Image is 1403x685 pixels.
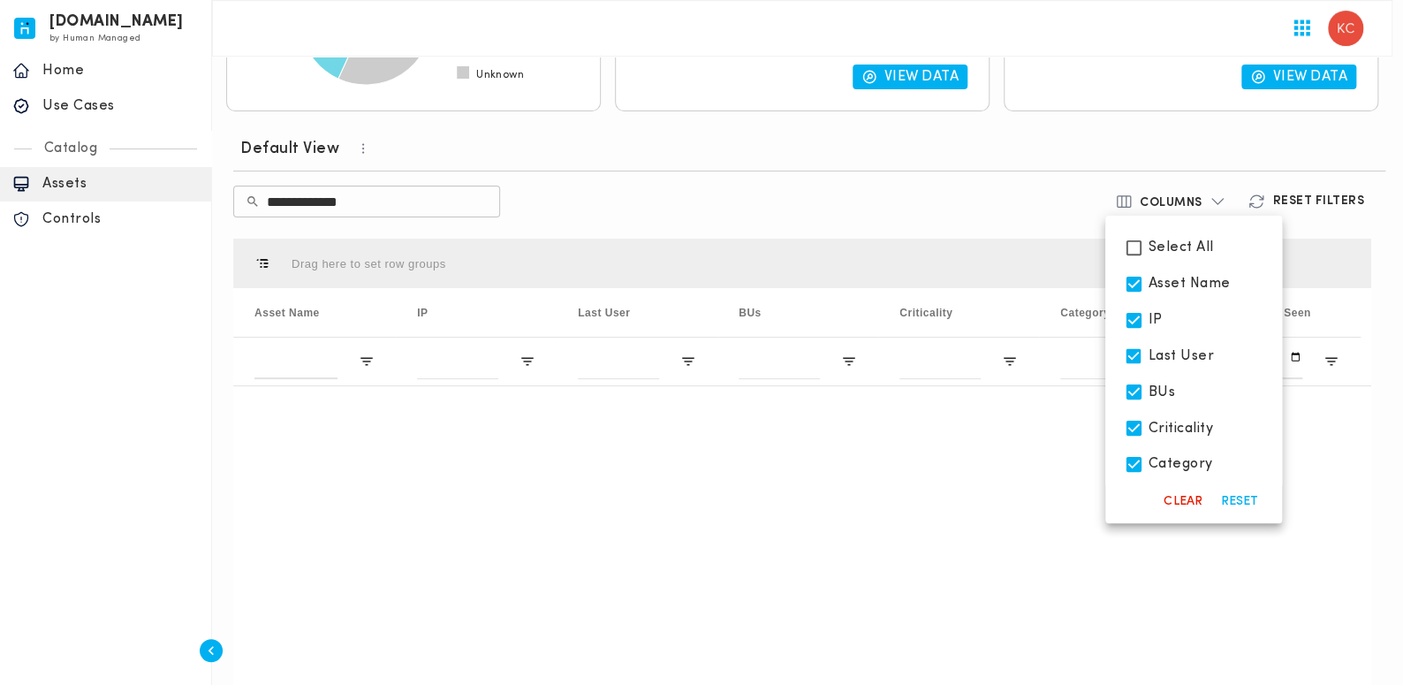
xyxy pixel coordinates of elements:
[1105,410,1282,446] div: Criticality
[1149,311,1163,329] span: IP
[1105,339,1282,375] div: Last User
[1105,374,1282,410] div: BUs
[1105,446,1282,483] div: Category
[1105,230,1282,266] div: Select All
[1149,455,1213,473] span: Category
[1149,384,1176,401] span: BUs
[1149,239,1214,256] span: Select All
[1149,420,1214,438] span: Criticality
[1105,302,1282,339] div: IP
[1211,488,1268,516] button: Reset
[1105,483,1282,519] div: Discovery Source
[1155,488,1211,516] button: Clear
[1105,266,1282,302] div: Asset Name
[1149,275,1231,293] span: Asset Name
[1149,347,1215,365] span: Last User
